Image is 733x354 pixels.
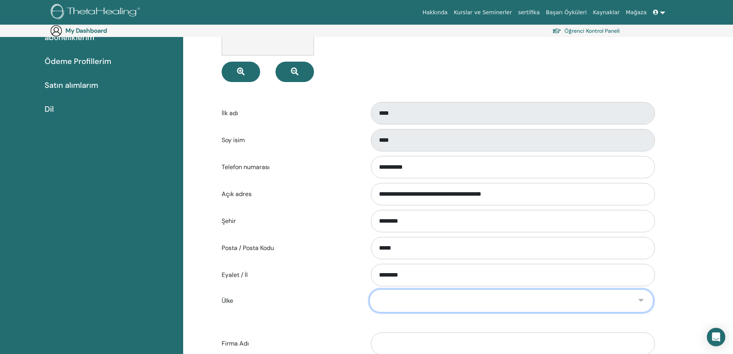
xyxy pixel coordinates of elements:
[216,106,364,121] label: İlk adı
[65,27,142,34] h3: My Dashboard
[45,32,94,43] span: aboneliklerim
[590,5,623,20] a: Kaynaklar
[707,328,725,346] div: Open Intercom Messenger
[623,5,650,20] a: Mağaza
[216,214,364,228] label: Şehir
[216,187,364,201] label: Açık adres
[45,103,54,115] span: Dil
[216,294,364,308] label: Ülke
[552,25,620,36] a: Öğrenci Kontrol Paneli
[216,133,364,148] label: Soy isim
[51,4,143,21] img: logo.png
[515,5,543,20] a: sertifika
[216,336,364,351] label: Firma Adı
[543,5,590,20] a: Başarı Öyküleri
[216,268,364,282] label: Eyalet / İl
[45,79,98,91] span: Satın alımlarım
[216,160,364,174] label: Telefon numarası
[216,241,364,255] label: Posta / Posta Kodu
[50,25,62,37] img: generic-user-icon.jpg
[45,55,111,67] span: Ödeme Profillerim
[451,5,515,20] a: Kurslar ve Seminerler
[419,5,451,20] a: Hakkında
[552,28,561,34] img: graduation-cap.svg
